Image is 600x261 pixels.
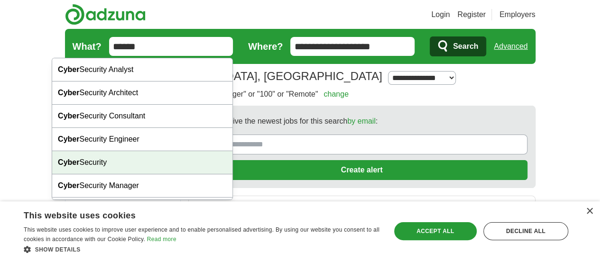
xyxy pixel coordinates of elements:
[58,89,79,97] strong: Cyber
[52,151,232,174] div: Security
[431,9,450,20] a: Login
[483,222,568,240] div: Decline all
[65,70,382,82] h1: Jobs in [GEOGRAPHIC_DATA], [GEOGRAPHIC_DATA]
[58,135,79,143] strong: Cyber
[24,244,380,254] div: Show details
[73,39,102,54] label: What?
[248,39,283,54] label: Where?
[65,4,146,25] img: Adzuna logo
[52,58,232,81] div: Security Analyst
[394,222,477,240] div: Accept all
[52,174,232,198] div: Security Manager
[147,236,176,243] a: Read more, opens a new window
[52,128,232,151] div: Security Engineer
[586,208,593,215] div: Close
[453,37,478,56] span: Search
[430,36,486,56] button: Search
[58,181,79,189] strong: Cyber
[494,37,527,56] a: Advanced
[35,246,81,253] span: Show details
[24,226,379,243] span: This website uses cookies to improve user experience and to enable personalised advertising. By u...
[323,90,349,98] a: change
[71,89,349,100] h2: including "Cybersecurity" or "Program" or "Manager" or "100" or "Remote"
[196,160,527,180] button: Create alert
[24,207,356,221] div: This website uses cookies
[52,105,232,128] div: Security Consultant
[215,116,378,127] span: Receive the newest jobs for this search :
[58,158,79,166] strong: Cyber
[58,112,79,120] strong: Cyber
[347,117,376,125] a: by email
[499,9,535,20] a: Employers
[457,9,486,20] a: Register
[52,198,232,221] div: CyberCoders
[52,81,232,105] div: Security Architect
[58,65,79,73] strong: Cyber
